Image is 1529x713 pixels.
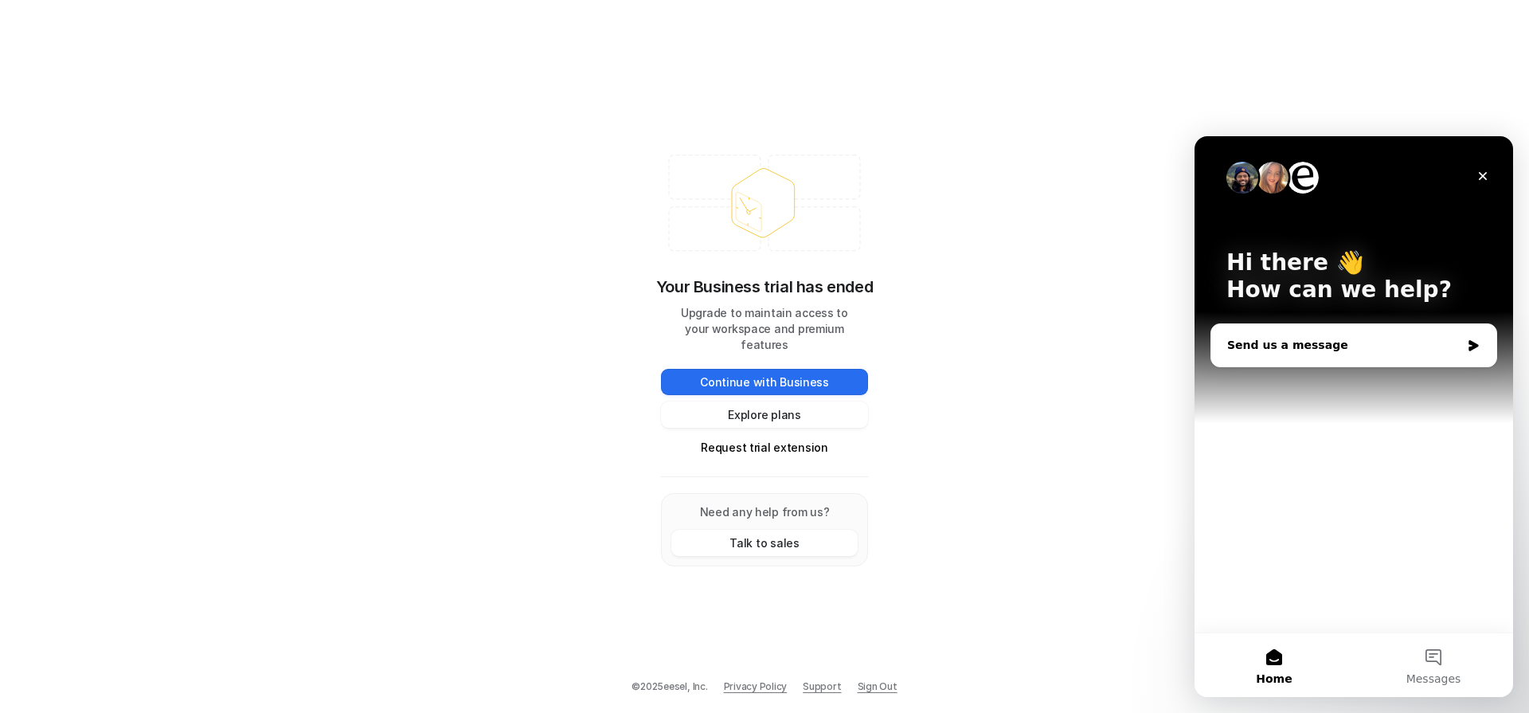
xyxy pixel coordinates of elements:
a: Sign Out [858,680,897,694]
iframe: Intercom live chat [1195,136,1513,697]
span: Support [803,680,841,694]
button: Talk to sales [671,530,858,556]
button: Request trial extension [661,434,868,460]
button: Continue with Business [661,369,868,395]
p: Your Business trial has ended [656,275,873,299]
button: Explore plans [661,402,868,428]
p: © 2025 eesel, Inc. [632,680,707,694]
a: Privacy Policy [724,680,788,694]
p: Need any help from us? [671,503,858,520]
p: Upgrade to maintain access to your workspace and premium features [661,305,868,353]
